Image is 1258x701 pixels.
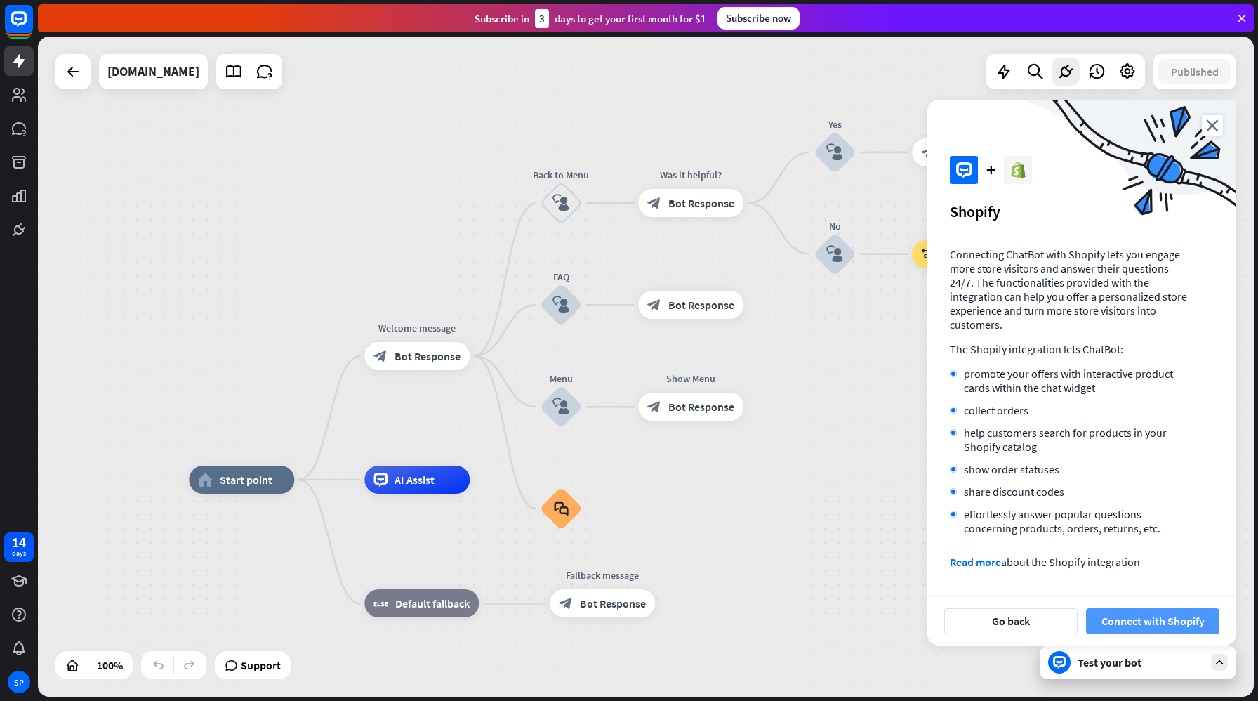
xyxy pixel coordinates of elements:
span: Bot Response [668,400,734,414]
i: block_user_input [552,195,569,211]
button: Open LiveChat chat widget [11,6,53,48]
span: Start point [220,473,272,487]
li: show order statuses [950,462,1191,476]
button: Connect with Shopify [1086,608,1219,634]
i: block_bot_response [647,298,661,312]
div: ashleighmoneysaver.co.uk [107,54,199,89]
i: block_bot_response [647,400,661,414]
div: 3 [535,9,549,28]
span: Bot Response [668,298,734,312]
i: block_bot_response [373,349,388,363]
li: help customers search for products in your Shopify catalog [950,426,1191,454]
div: Shopify [950,202,1214,221]
p: The Shopify integration lets ChatBot: [950,342,1191,356]
span: Bot Response [395,349,461,363]
i: block_bot_response [921,145,935,159]
span: Support [241,654,281,676]
i: home_2 [198,473,213,487]
span: Bot Response [668,196,734,210]
div: Menu [519,372,603,386]
i: block_fallback [373,596,388,610]
div: Thank you! [901,117,1028,131]
div: FAQ [519,270,603,284]
i: block_faq [554,501,569,516]
i: block_bot_response [559,596,573,610]
div: 14 [12,536,26,549]
li: collect orders [950,403,1191,417]
div: days [12,549,26,558]
div: Subscribe in days to get your first month for $1 [475,9,706,28]
a: Read more [950,555,1001,569]
li: effortlessly answer popular questions concerning products, orders, returns, etc. [950,507,1191,535]
div: No [793,219,877,233]
p: Connecting ChatBot with Shopify lets you engage more store visitors and answer their questions 24... [950,247,1191,332]
span: Bot Response [580,596,646,610]
div: Welcome message [354,321,480,335]
i: block_user_input [552,398,569,415]
i: block_goto [921,247,936,261]
span: AI Assist [395,473,435,487]
div: SP [8,671,30,693]
span: Default fallback [395,596,470,610]
div: Fallback message [539,568,666,582]
button: Go back [944,608,1078,634]
div: Was it helpful? [628,168,754,182]
p: about the Shopify integration [950,555,1191,569]
div: Yes [793,117,877,131]
div: 100% [93,654,127,676]
div: Back to Menu [519,168,603,182]
i: plus [986,166,995,174]
div: Subscribe now [717,7,800,30]
i: block_user_input [826,144,843,161]
i: block_user_input [552,296,569,313]
i: close [1202,115,1223,136]
div: Back to Menu [901,219,1028,233]
div: Test your bot [1078,655,1204,669]
i: block_bot_response [647,196,661,210]
div: Show Menu [628,372,754,386]
li: share discount codes [950,485,1191,499]
li: promote your offers with interactive product cards within the chat widget [950,367,1191,395]
i: block_user_input [826,246,843,263]
a: 14 days [4,532,34,562]
button: Published [1158,59,1231,84]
